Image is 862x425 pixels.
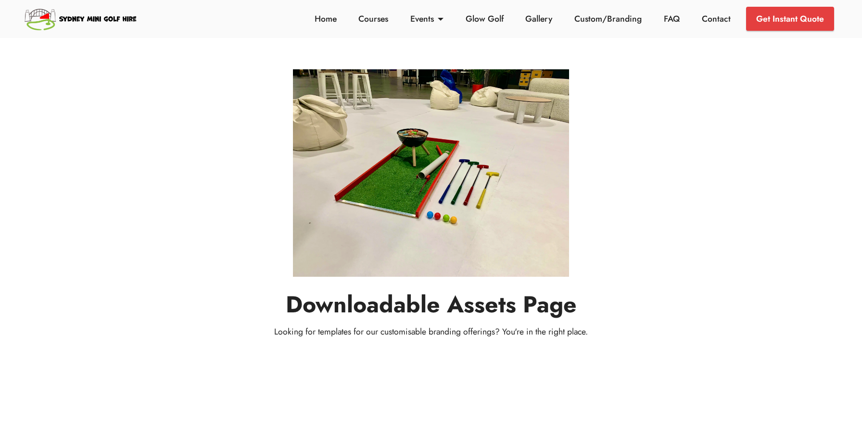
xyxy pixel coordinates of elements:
[572,13,645,25] a: Custom/Branding
[356,13,391,25] a: Courses
[312,13,339,25] a: Home
[699,13,733,25] a: Contact
[286,288,577,321] strong: Downloadable Assets Page
[746,7,834,31] a: Get Instant Quote
[463,13,506,25] a: Glow Golf
[201,325,661,338] p: Looking for templates for our customisable branding offerings? You're in the right place.
[23,5,139,33] img: Sydney Mini Golf Hire
[293,69,570,277] img: Mini Golf Assets
[408,13,446,25] a: Events
[661,13,683,25] a: FAQ
[523,13,555,25] a: Gallery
